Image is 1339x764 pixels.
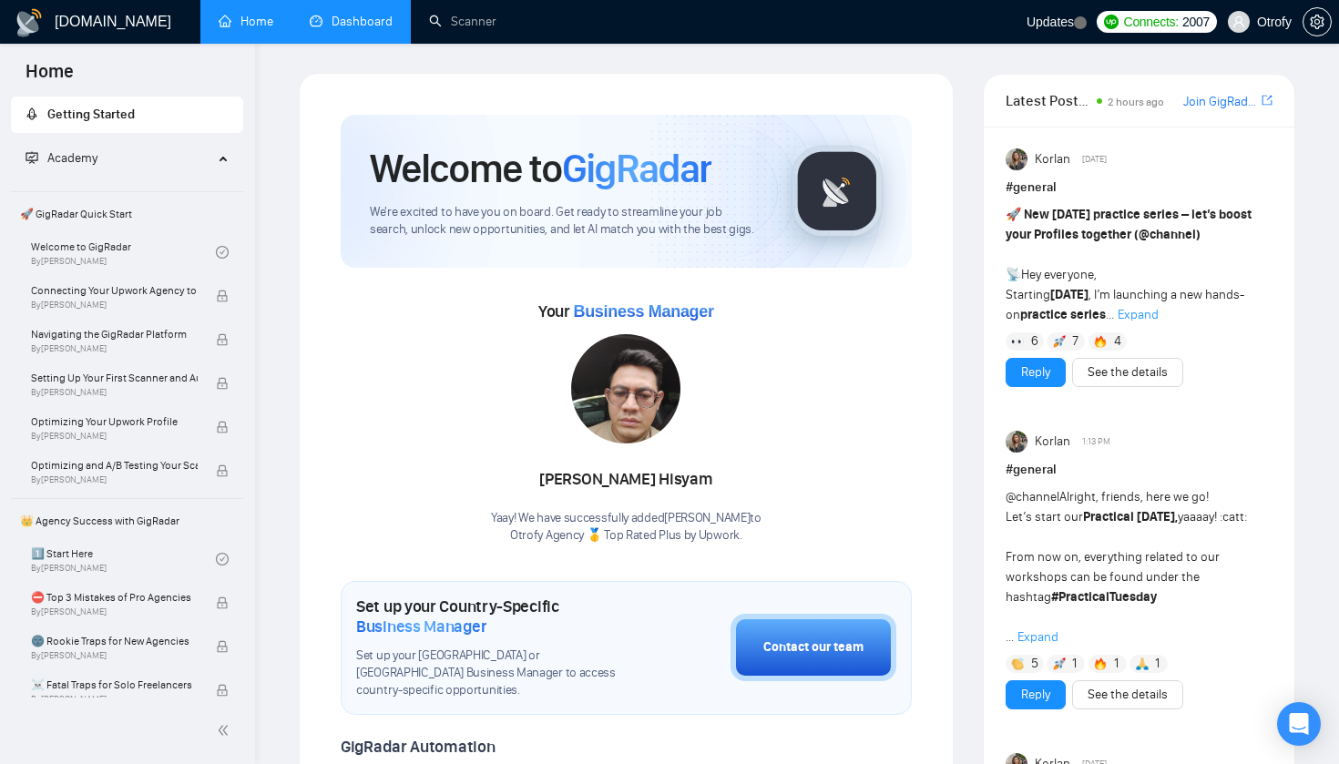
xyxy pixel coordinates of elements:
span: ⛔ Top 3 Mistakes of Pro Agencies [31,588,198,606]
a: Join GigRadar Slack Community [1183,92,1258,112]
span: user [1232,15,1245,28]
strong: Practical [DATE], [1083,509,1178,525]
span: check-circle [216,246,229,259]
h1: Welcome to [370,144,711,193]
span: lock [216,464,229,477]
button: Contact our team [731,614,896,681]
span: Hey everyone, Starting , I’m launching a new hands-on ... [1006,207,1252,322]
img: 👀 [1011,335,1024,348]
span: lock [216,684,229,697]
h1: # general [1006,178,1273,198]
span: [DATE] [1082,151,1107,168]
span: 1 [1114,655,1119,673]
strong: practice series [1020,307,1106,322]
span: @channel [1139,227,1196,242]
img: 🚀 [1053,335,1066,348]
a: dashboardDashboard [310,14,393,29]
button: Reply [1006,358,1066,387]
span: ☠️ Fatal Traps for Solo Freelancers [31,676,198,694]
strong: #PracticalTuesday [1051,589,1157,605]
span: @channel [1006,489,1059,504]
span: Navigating the GigRadar Platform [31,325,198,343]
span: We're excited to have you on board. Get ready to streamline your job search, unlock new opportuni... [370,204,762,239]
img: 1701001953598-IMG-20231108-WA0002.jpg [571,334,680,443]
span: By [PERSON_NAME] [31,387,198,398]
span: By [PERSON_NAME] [31,431,198,442]
h1: Set up your Country-Specific [356,596,639,637]
button: setting [1303,7,1332,36]
span: export [1262,93,1273,107]
div: Contact our team [763,637,864,657]
span: By [PERSON_NAME] [31,343,198,354]
img: 🔥 [1094,657,1107,670]
span: Business Manager [356,616,486,637]
span: lock [216,290,229,302]
span: Updates [1027,15,1074,29]
span: 1:13 PM [1082,433,1110,450]
span: lock [216,333,229,346]
span: 1 [1072,655,1077,673]
strong: New [DATE] practice series – let’s boost your Profiles together ( ) [1006,207,1252,242]
span: 🚀 GigRadar Quick Start [13,196,241,232]
span: Optimizing and A/B Testing Your Scanner for Better Results [31,456,198,474]
span: Your [538,301,714,321]
span: lock [216,377,229,390]
span: lock [216,421,229,433]
a: export [1262,92,1273,109]
span: By [PERSON_NAME] [31,474,198,485]
img: Korlan [1006,148,1027,170]
div: Open Intercom Messenger [1277,702,1321,746]
img: 🚀 [1053,657,1066,670]
span: Setting Up Your First Scanner and Auto-Bidder [31,369,198,387]
img: 🔥 [1094,335,1107,348]
span: Set up your [GEOGRAPHIC_DATA] or [GEOGRAPHIC_DATA] Business Manager to access country-specific op... [356,647,639,699]
span: 1 [1155,655,1160,673]
span: 2007 [1182,12,1210,32]
span: lock [216,596,229,609]
div: Yaay! We have successfully added [PERSON_NAME] to [491,510,761,545]
a: 1️⃣ Start HereBy[PERSON_NAME] [31,539,216,579]
span: Business Manager [573,302,713,321]
span: 👑 Agency Success with GigRadar [13,503,241,539]
h1: # general [1006,460,1273,480]
span: fund-projection-screen [26,151,38,164]
span: Getting Started [47,107,135,122]
strong: [DATE] [1050,287,1089,302]
span: By [PERSON_NAME] [31,694,198,705]
span: 📡 [1006,267,1021,282]
span: By [PERSON_NAME] [31,650,198,661]
a: See the details [1088,362,1168,382]
span: Academy [26,150,97,166]
span: GigRadar [562,144,711,193]
li: Getting Started [11,97,243,133]
a: searchScanner [429,14,496,29]
span: 2 hours ago [1108,96,1164,108]
a: See the details [1088,685,1168,705]
span: Latest Posts from the GigRadar Community [1006,89,1092,112]
span: 5 [1031,655,1038,673]
span: Korlan [1035,432,1070,452]
span: 6 [1031,332,1038,351]
button: See the details [1072,680,1183,709]
img: Korlan [1006,431,1027,453]
span: lock [216,640,229,653]
span: 🚀 [1006,207,1021,222]
span: Connects: [1124,12,1179,32]
span: Alright, friends, here we go! Let’s start our yaaaay! :catt: From now on, everything related to o... [1006,489,1247,645]
p: Otrofy Agency 🥇 Top Rated Plus by Upwork . [491,527,761,545]
span: Connecting Your Upwork Agency to GigRadar [31,281,198,300]
span: setting [1303,15,1331,29]
div: [PERSON_NAME] Hisyam [491,464,761,495]
img: gigradar-logo.png [792,146,883,237]
span: 7 [1072,332,1078,351]
span: rocket [26,107,38,120]
span: By [PERSON_NAME] [31,300,198,311]
span: Expand [1017,629,1058,645]
img: logo [15,8,44,37]
img: 👏 [1011,657,1024,670]
span: By [PERSON_NAME] [31,606,198,617]
span: Expand [1118,307,1159,322]
a: Reply [1021,685,1050,705]
span: Academy [47,150,97,166]
span: double-left [217,721,235,739]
